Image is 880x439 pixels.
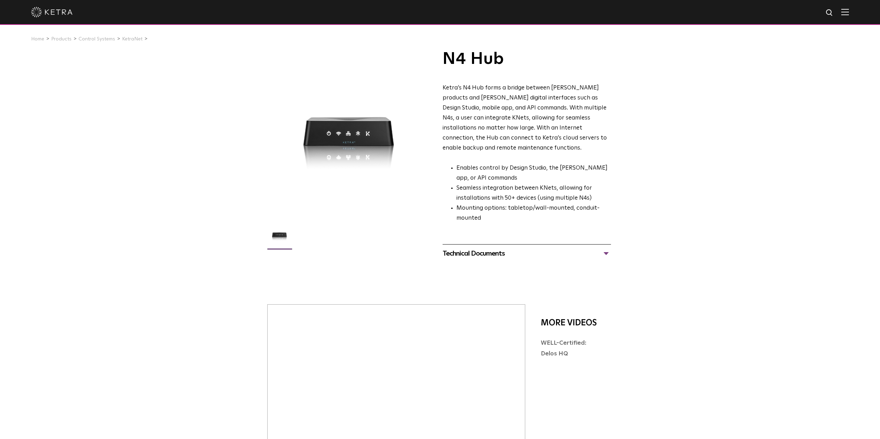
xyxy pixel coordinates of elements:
[443,50,611,68] h1: N4 Hub
[541,340,586,357] a: WELL-Certified: Delos HQ
[841,9,849,15] img: Hamburger%20Nav.svg
[456,183,611,203] li: Seamless integration between KNets, allowing for installations with 50+ devices (using multiple N4s)
[443,248,611,259] div: Technical Documents
[456,203,611,223] li: Mounting options: tabletop/wall-mounted, conduit-mounted
[456,163,611,183] li: Enables control by Design Studio, the [PERSON_NAME] app, or API commands
[266,221,293,253] img: N4 Hub
[122,37,142,41] a: KetraNet
[443,85,607,151] span: Ketra’s N4 Hub forms a bridge between [PERSON_NAME] products and [PERSON_NAME] digital interfaces...
[51,37,72,41] a: Products
[31,37,44,41] a: Home
[78,37,115,41] a: Control Systems
[825,9,834,17] img: search icon
[31,7,73,17] img: ketra-logo-2019-white
[541,315,603,331] div: More Videos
